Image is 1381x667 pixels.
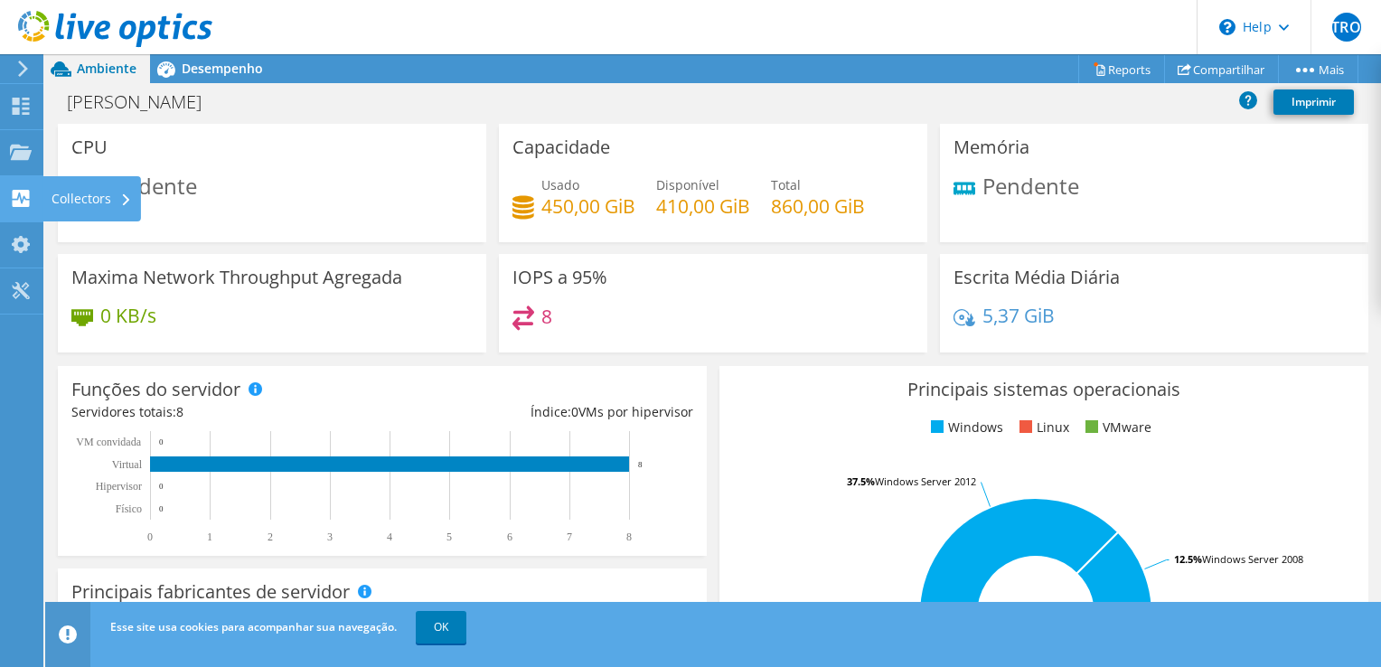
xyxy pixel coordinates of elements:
[1174,552,1202,566] tspan: 12.5%
[541,196,635,216] h4: 450,00 GiB
[512,268,607,287] h3: IOPS a 95%
[541,306,552,326] h4: 8
[982,305,1055,325] h4: 5,37 GiB
[327,531,333,543] text: 3
[42,176,141,221] div: Collectors
[116,503,142,515] tspan: Físico
[507,531,512,543] text: 6
[1164,55,1279,83] a: Compartilhar
[96,480,142,493] text: Hipervisor
[71,137,108,157] h3: CPU
[638,460,643,469] text: 8
[159,504,164,513] text: 0
[446,531,452,543] text: 5
[159,437,164,446] text: 0
[110,619,397,634] span: Esse site usa cookies para acompanhar sua navegação.
[387,531,392,543] text: 4
[1332,13,1361,42] span: TRO
[626,531,632,543] text: 8
[571,403,578,420] span: 0
[112,458,143,471] text: Virtual
[733,380,1355,399] h3: Principais sistemas operacionais
[567,531,572,543] text: 7
[71,402,382,422] div: Servidores totais:
[416,611,466,644] a: OK
[147,531,153,543] text: 0
[875,474,976,488] tspan: Windows Server 2012
[100,171,197,201] span: Pendente
[1078,55,1165,83] a: Reports
[656,196,750,216] h4: 410,00 GiB
[268,531,273,543] text: 2
[382,402,693,422] div: Índice: VMs por hipervisor
[76,436,141,448] text: VM convidada
[512,137,610,157] h3: Capacidade
[982,171,1079,201] span: Pendente
[771,176,801,193] span: Total
[541,176,579,193] span: Usado
[847,474,875,488] tspan: 37.5%
[176,403,183,420] span: 8
[926,418,1003,437] li: Windows
[771,196,865,216] h4: 860,00 GiB
[159,482,164,491] text: 0
[100,305,156,325] h4: 0 KB/s
[1202,552,1303,566] tspan: Windows Server 2008
[59,92,230,112] h1: [PERSON_NAME]
[656,176,719,193] span: Disponível
[71,268,402,287] h3: Maxima Network Throughput Agregada
[71,582,350,602] h3: Principais fabricantes de servidor
[1273,89,1354,115] a: Imprimir
[71,380,240,399] h3: Funções do servidor
[182,60,263,77] span: Desempenho
[1015,418,1069,437] li: Linux
[207,531,212,543] text: 1
[1278,55,1358,83] a: Mais
[954,268,1120,287] h3: Escrita Média Diária
[1081,418,1151,437] li: VMware
[1219,19,1235,35] svg: \n
[954,137,1029,157] h3: Memória
[77,60,136,77] span: Ambiente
